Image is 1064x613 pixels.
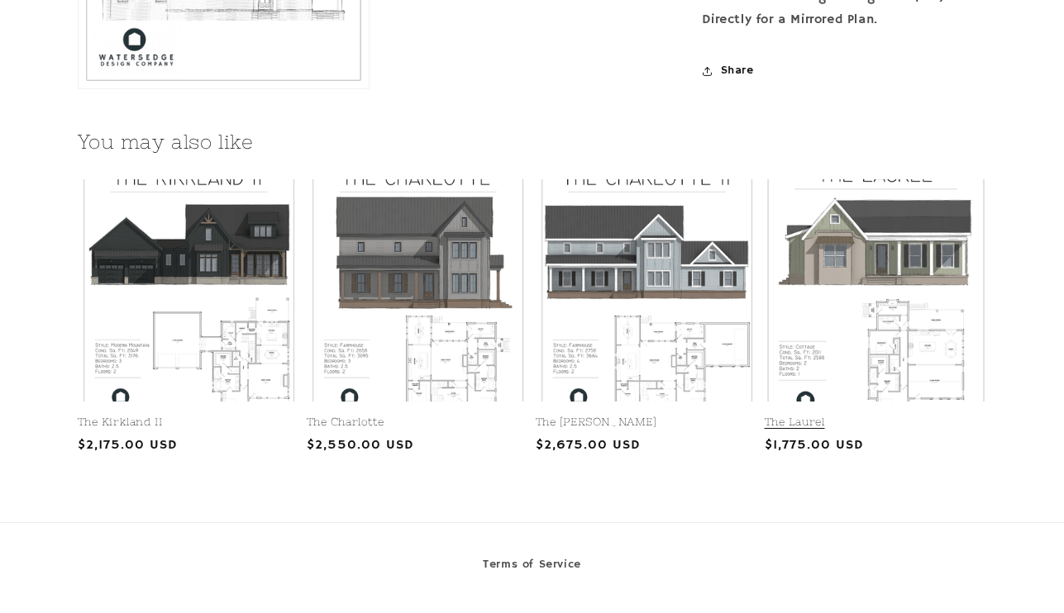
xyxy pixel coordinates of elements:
[307,416,529,430] a: The Charlotte
[483,554,581,579] a: Terms of Service
[702,53,754,89] summary: Share
[536,416,758,430] a: The [PERSON_NAME]
[78,129,987,154] h2: You may also like
[765,416,987,430] a: The Laurel
[78,416,300,430] a: The Kirkland II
